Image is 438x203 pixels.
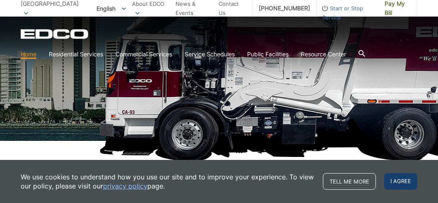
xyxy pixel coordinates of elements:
a: Service Schedules [185,50,235,59]
a: Resource Center [301,50,346,59]
a: EDCD logo. Return to the homepage. [21,29,89,39]
a: Commercial Services [116,50,172,59]
span: English [90,2,132,15]
p: We use cookies to understand how you use our site and to improve your experience. To view our pol... [21,172,315,191]
span: I agree [384,173,417,190]
a: Residential Services [49,50,103,59]
a: Public Facilities [247,50,289,59]
a: Home [21,50,36,59]
a: privacy policy [103,181,147,191]
a: Tell me more [323,173,376,190]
